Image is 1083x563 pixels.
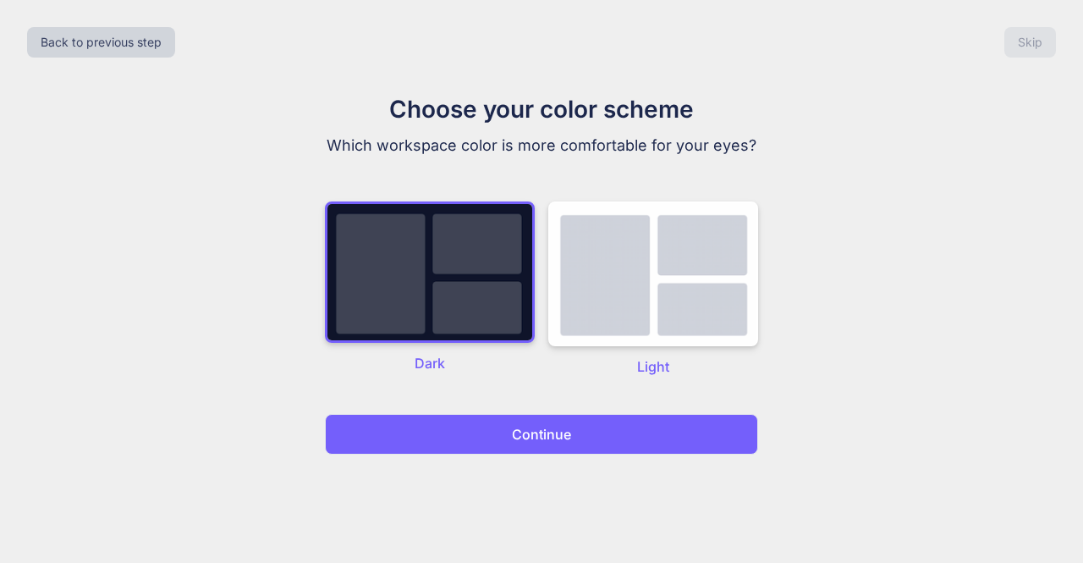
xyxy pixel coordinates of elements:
p: Continue [512,424,571,444]
button: Skip [1004,27,1056,58]
img: dark [325,201,535,343]
button: Back to previous step [27,27,175,58]
h1: Choose your color scheme [257,91,826,127]
button: Continue [325,414,758,455]
p: Dark [325,353,535,373]
p: Light [548,356,758,377]
p: Which workspace color is more comfortable for your eyes? [257,134,826,157]
img: dark [548,201,758,346]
